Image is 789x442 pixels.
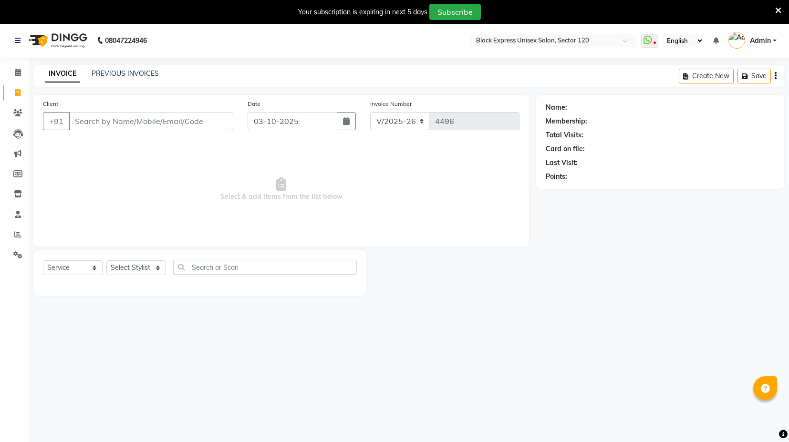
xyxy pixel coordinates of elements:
a: INVOICE [45,65,80,82]
div: Card on file: [546,144,585,154]
img: logo [24,27,90,54]
div: Points: [546,172,567,182]
button: Save [737,69,771,83]
b: 08047224946 [105,27,147,54]
span: Select & add items from the list below [43,142,519,237]
div: Membership: [546,116,587,126]
a: PREVIOUS INVOICES [92,69,159,78]
div: Name: [546,103,567,113]
label: Invoice Number [370,100,412,108]
div: Last Visit: [546,158,578,168]
input: Search by Name/Mobile/Email/Code [69,112,233,130]
img: Admin [728,32,745,49]
button: Create New [679,69,734,83]
iframe: chat widget [749,404,779,432]
span: Admin [750,36,771,46]
input: Search or Scan [173,260,357,275]
button: +91 [43,112,70,130]
button: Subscribe [429,4,481,20]
div: Total Visits: [546,130,583,140]
div: Your subscription is expiring in next 5 days [298,7,427,17]
label: Date [248,100,260,108]
label: Client [43,100,58,108]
